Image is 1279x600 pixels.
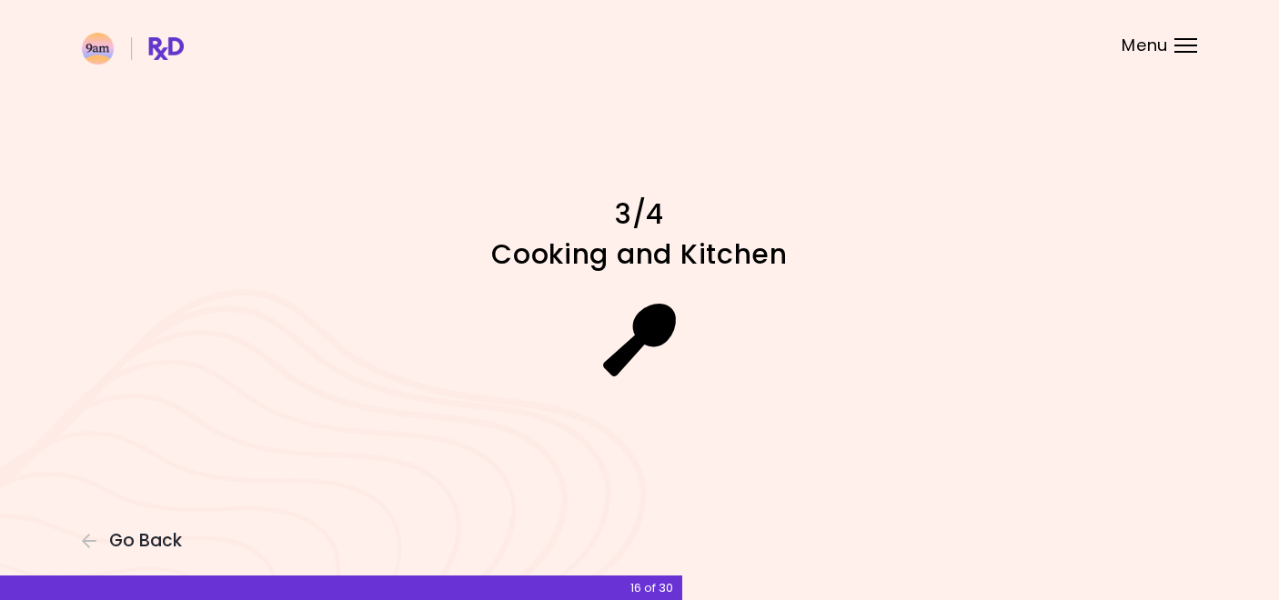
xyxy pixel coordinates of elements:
h1: 3/4 [321,196,958,232]
span: Menu [1122,37,1168,54]
button: Go Back [82,531,191,551]
span: Go Back [109,531,182,551]
img: RxDiet [82,33,184,65]
h1: Cooking and Kitchen [321,236,958,272]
